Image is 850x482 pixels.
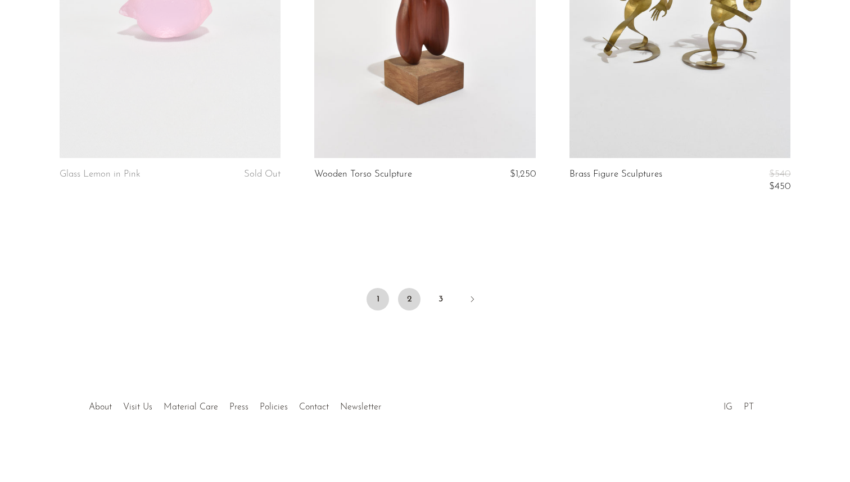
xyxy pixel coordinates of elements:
[367,288,389,310] span: 1
[718,394,759,415] ul: Social Medias
[83,394,387,415] ul: Quick links
[260,403,288,412] a: Policies
[123,403,152,412] a: Visit Us
[164,403,218,412] a: Material Care
[429,288,452,310] a: 3
[769,182,790,191] span: $450
[314,169,412,179] a: Wooden Torso Sculpture
[724,403,733,412] a: IG
[569,169,662,192] a: Brass Figure Sculptures
[744,403,754,412] a: PT
[229,403,248,412] a: Press
[769,169,790,179] span: $540
[299,403,329,412] a: Contact
[89,403,112,412] a: About
[60,169,141,179] a: Glass Lemon in Pink
[510,169,536,179] span: $1,250
[398,288,421,310] a: 2
[461,288,483,313] a: Next
[244,169,281,179] span: Sold Out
